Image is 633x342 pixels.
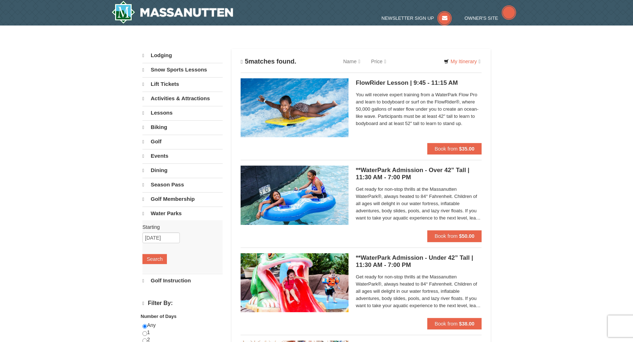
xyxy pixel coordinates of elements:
a: My Itinerary [439,56,485,67]
a: Dining [142,163,223,177]
button: Book from $35.00 [427,143,482,154]
h4: Filter By: [142,300,223,307]
img: Massanutten Resort Logo [111,1,233,24]
strong: $35.00 [459,146,474,152]
a: Season Pass [142,178,223,191]
a: Biking [142,120,223,134]
a: Golf Instruction [142,274,223,287]
a: Lift Tickets [142,77,223,91]
button: Book from $50.00 [427,230,482,242]
a: Newsletter Sign Up [382,15,452,21]
a: Lessons [142,106,223,120]
strong: $38.00 [459,321,474,327]
a: Price [366,54,392,69]
span: Get ready for non-stop thrills at the Massanutten WaterPark®, always heated to 84° Fahrenheit. Ch... [356,273,482,309]
h5: FlowRider Lesson | 9:45 - 11:15 AM [356,79,482,87]
a: Snow Sports Lessons [142,63,223,77]
img: 6619917-732-e1c471e4.jpg [241,253,349,312]
a: Lodging [142,49,223,62]
a: Events [142,149,223,163]
a: Massanutten Resort [111,1,233,24]
button: Book from $38.00 [427,318,482,329]
span: You will receive expert training from a WaterPark Flow Pro and learn to bodyboard or surf on the ... [356,91,482,127]
a: Golf [142,135,223,148]
a: Golf Membership [142,192,223,206]
h5: **WaterPark Admission - Over 42” Tall | 11:30 AM - 7:00 PM [356,167,482,181]
button: Search [142,254,167,264]
span: Get ready for non-stop thrills at the Massanutten WaterPark®, always heated to 84° Fahrenheit. Ch... [356,186,482,222]
a: Water Parks [142,207,223,220]
span: Owner's Site [465,15,498,21]
span: Book from [434,146,457,152]
span: Book from [434,321,457,327]
img: 6619917-216-363963c7.jpg [241,78,349,137]
strong: $50.00 [459,233,474,239]
label: Starting [142,223,217,231]
span: Newsletter Sign Up [382,15,434,21]
img: 6619917-720-80b70c28.jpg [241,166,349,225]
h5: **WaterPark Admission - Under 42” Tall | 11:30 AM - 7:00 PM [356,254,482,269]
a: Name [338,54,365,69]
a: Activities & Attractions [142,92,223,105]
strong: Number of Days [141,314,177,319]
span: Book from [434,233,457,239]
a: Owner's Site [465,15,516,21]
